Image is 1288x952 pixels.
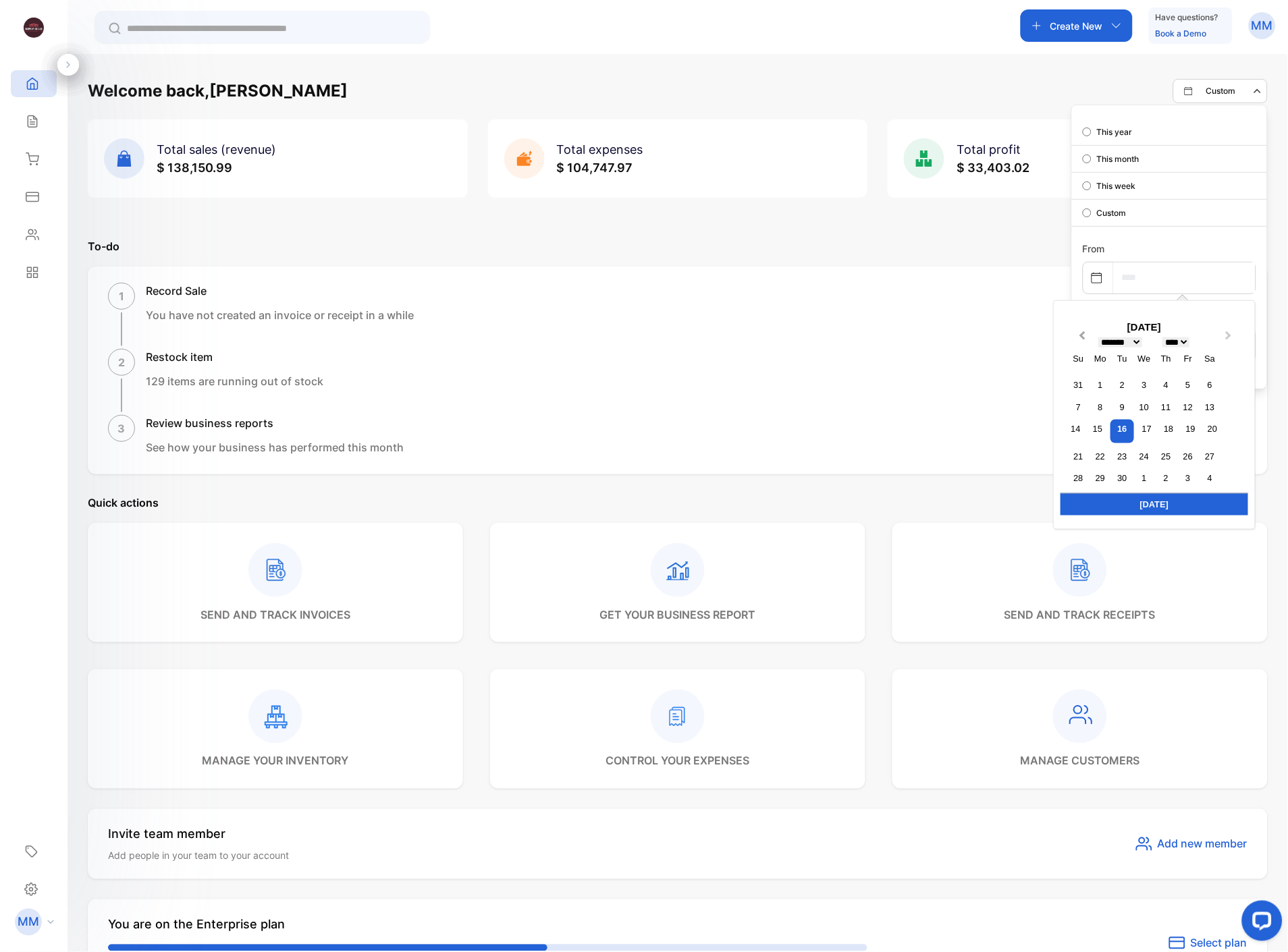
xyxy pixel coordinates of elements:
[1092,469,1110,487] div: Choose Monday, September 29th, 2025
[1206,85,1236,97] p: Custom
[108,825,289,843] p: Invite team member
[18,914,39,931] p: MM
[1169,935,1247,951] button: Select plan
[146,415,404,431] h1: Review business reports
[1097,207,1127,219] p: Custom
[1160,420,1178,438] div: Choose Thursday, September 18th, 2025
[146,307,414,323] p: You have not created an invoice or receipt in a while
[957,161,1029,175] span: $ 33,403.02
[1179,349,1198,368] div: Fr
[1110,420,1134,443] div: Choose Tuesday, September 16th, 2025
[203,753,349,769] p: manage your inventory
[118,354,125,370] p: 2
[1004,607,1156,623] p: send and track receipts
[1157,349,1175,368] div: Th
[1135,398,1154,416] div: Choose Wednesday, September 10th, 2025
[1135,447,1154,465] div: Choose Wednesday, September 24th, 2025
[1089,420,1107,438] div: Choose Monday, September 15th, 2025
[1061,320,1228,335] div: [DATE]
[1191,935,1247,951] span: Select plan
[146,373,323,389] p: 129 items are running out of stock
[1050,19,1103,33] p: Create New
[1065,374,1224,489] div: month 2025-09
[1231,895,1288,952] iframe: LiveChat chat widget
[1113,469,1131,487] div: Choose Tuesday, September 30th, 2025
[1067,420,1085,438] div: Choose Sunday, September 14th, 2025
[1201,469,1219,487] div: Choose Saturday, October 4th, 2025
[1113,398,1131,416] div: Choose Tuesday, September 9th, 2025
[1157,469,1175,487] div: Choose Thursday, October 2nd, 2025
[1179,469,1198,487] div: Choose Friday, October 3rd, 2025
[1201,349,1219,368] div: Sa
[118,420,126,437] p: 3
[1021,9,1133,42] button: Create New
[1097,153,1139,165] p: This month
[1083,243,1105,254] label: From
[1069,349,1088,368] div: Su
[1219,329,1241,350] button: Next Month
[119,288,124,304] p: 1
[1113,349,1131,368] div: Tu
[957,142,1021,157] span: Total profit
[146,439,404,455] p: See how your business has performed this month
[1201,398,1219,416] div: Choose Saturday, September 13th, 2025
[1173,79,1268,103] button: Custom
[1179,398,1198,416] div: Choose Friday, September 12th, 2025
[88,495,1268,511] p: Quick actions
[24,18,44,38] img: logo
[1201,447,1219,465] div: Choose Saturday, September 27th, 2025
[157,161,232,175] span: $ 138,150.99
[1135,469,1154,487] div: Choose Wednesday, October 1st, 2025
[1136,836,1247,852] button: Add new member
[1069,469,1088,487] div: Choose Sunday, September 28th, 2025
[1092,349,1110,368] div: Mo
[88,79,348,103] h1: Welcome back, [PERSON_NAME]
[1157,447,1175,465] div: Choose Thursday, September 25th, 2025
[1138,420,1156,438] div: Choose Wednesday, September 17th, 2025
[1070,329,1092,350] button: Previous Month
[1182,420,1200,438] div: Choose Friday, September 19th, 2025
[606,753,750,769] p: control your expenses
[1249,9,1276,42] button: MM
[1158,836,1247,852] span: Add new member
[557,161,633,175] span: $ 104,747.97
[1179,376,1198,394] div: Choose Friday, September 5th, 2025
[557,142,643,157] span: Total expenses
[1179,447,1198,465] div: Choose Friday, September 26th, 2025
[108,849,289,863] p: Add people in your team to your account
[108,916,867,934] p: You are on the Enterprise plan
[1069,376,1088,394] div: Choose Sunday, August 31st, 2025
[1201,376,1219,394] div: Choose Saturday, September 6th, 2025
[1113,376,1131,394] div: Choose Tuesday, September 2nd, 2025
[1135,376,1154,394] div: Choose Wednesday, September 3rd, 2025
[1156,28,1207,38] a: Book a Demo
[88,238,1268,254] p: To-do
[1135,349,1154,368] div: We
[1097,180,1136,192] p: This week
[200,607,350,623] p: send and track invoices
[1097,126,1133,138] p: This year
[1021,753,1140,769] p: manage customers
[1252,17,1273,34] p: MM
[146,283,414,299] h1: Record Sale
[1092,398,1110,416] div: Choose Monday, September 8th, 2025
[1061,493,1248,515] div: [DATE]
[1204,420,1222,438] div: Choose Saturday, September 20th, 2025
[146,349,323,365] h1: Restock item
[157,142,276,157] span: Total sales (revenue)
[1092,376,1110,394] div: Choose Monday, September 1st, 2025
[1156,11,1218,24] p: Have questions?
[1157,398,1175,416] div: Choose Thursday, September 11th, 2025
[1092,447,1110,465] div: Choose Monday, September 22nd, 2025
[1113,447,1131,465] div: Choose Tuesday, September 23rd, 2025
[600,607,756,623] p: get your business report
[1069,447,1088,465] div: Choose Sunday, September 21st, 2025
[1157,376,1175,394] div: Choose Thursday, September 4th, 2025
[1069,398,1088,416] div: Choose Sunday, September 7th, 2025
